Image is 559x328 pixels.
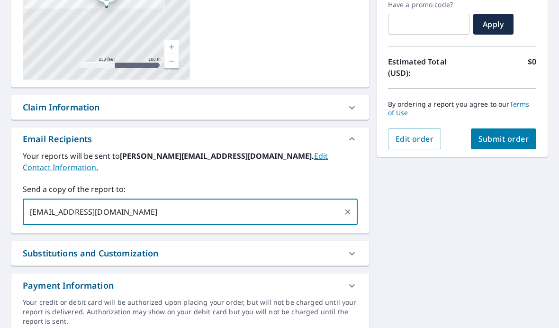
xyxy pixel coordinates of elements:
[23,279,114,292] div: Payment Information
[471,128,537,149] button: Submit order
[120,151,314,161] b: [PERSON_NAME][EMAIL_ADDRESS][DOMAIN_NAME].
[396,134,434,144] span: Edit order
[23,298,358,326] div: Your credit or debit card will be authorized upon placing your order, but will not be charged unt...
[11,273,369,298] div: Payment Information
[11,241,369,265] div: Substitutions and Customization
[164,40,179,54] a: Current Level 17, Zoom In
[473,14,514,35] button: Apply
[388,128,442,149] button: Edit order
[23,183,358,195] label: Send a copy of the report to:
[478,134,529,144] span: Submit order
[341,205,354,219] button: Clear
[481,19,506,29] span: Apply
[23,101,100,114] div: Claim Information
[11,128,369,150] div: Email Recipients
[164,54,179,68] a: Current Level 17, Zoom Out
[23,247,159,260] div: Substitutions and Customization
[23,150,358,173] label: Your reports will be sent to
[388,56,462,79] p: Estimated Total (USD):
[11,95,369,119] div: Claim Information
[388,100,536,117] p: By ordering a report you agree to our
[528,56,536,79] p: $0
[23,133,92,146] div: Email Recipients
[388,100,530,117] a: Terms of Use
[388,0,469,9] label: Have a promo code?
